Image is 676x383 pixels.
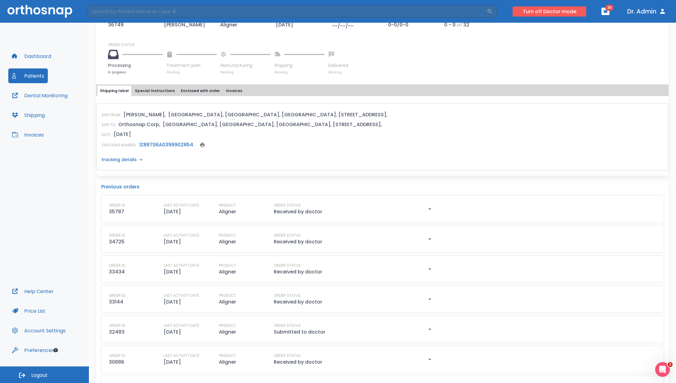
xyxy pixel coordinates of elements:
div: tabs [97,86,667,96]
p: 36749 [108,21,126,29]
p: [DATE] [164,238,181,246]
button: Dashboard [8,49,55,64]
p: tracking details [101,157,137,163]
button: Patients [8,68,48,83]
p: LAST ACTIVITY DATE [164,323,199,328]
p: Orthosnap Corp, [118,121,160,128]
button: Preferences [8,343,58,358]
p: 30886 [109,358,124,366]
p: ORDER ID [109,203,125,208]
img: Orthosnap [7,5,72,17]
p: Aligner [219,208,236,215]
p: ORDER STATUS [274,353,301,358]
p: ORDER ID [109,233,125,238]
p: ORDER STATUS [274,323,301,328]
p: Processing [108,62,163,69]
button: Special Instructions [132,86,177,96]
a: Dental Monitoring [8,88,71,103]
p: PRODUCT [219,293,236,298]
button: Account Settings [8,323,69,338]
p: [DATE] [164,298,181,306]
input: Search by Patient Name or Case # [88,5,487,17]
p: [DATE] [164,328,181,336]
p: ORDER ID [109,263,125,268]
span: 1 [668,362,673,367]
button: Enclosed with order [178,86,222,96]
p: PRODUCT [219,353,236,358]
p: SHIP TO: [101,122,116,128]
p: 35787 [109,208,124,215]
p: Previous orders [101,183,664,191]
button: print [198,141,207,149]
button: Dr. Admin [625,6,669,17]
p: --/--/-- [332,22,356,30]
span: Logout [31,372,48,379]
p: DATE: [101,132,111,137]
p: Pending [328,70,348,75]
p: 32 [463,21,469,29]
p: ORDER ID [109,323,125,328]
p: 34725 [109,238,124,246]
p: 0 - 0 [444,21,456,29]
p: LAST ACTIVITY DATE [164,353,199,358]
p: Pending [220,70,271,75]
p: Shipping [274,62,325,69]
p: [PERSON_NAME] [164,21,208,29]
button: Shipping [8,108,48,122]
button: Price List [8,304,49,318]
p: Pending [274,70,325,75]
p: LAST ACTIVITY DATE [164,203,199,208]
p: 33144 [109,298,123,306]
p: 32483 [109,328,124,336]
button: Invoices [223,86,245,96]
button: Help Center [8,284,57,299]
p: Aligner [219,328,236,336]
p: ORDER ID [109,293,125,298]
p: Received by doctor [274,298,322,306]
a: Invoices [8,127,48,142]
p: ORDER STATUS [108,42,664,48]
p: Delivered [328,62,348,69]
p: [PERSON_NAME], [124,111,166,118]
p: ORDER STATUS [274,263,301,268]
p: Aligner [220,21,240,29]
p: LAST ACTIVITY DATE [164,233,199,238]
p: of [457,21,462,29]
p: [DATE] [114,131,131,138]
p: LAST ACTIVITY DATE [164,263,199,268]
p: PRODUCT [219,203,236,208]
button: Turn off Doctor mode [513,6,586,17]
p: SHIP FROM: [101,112,121,118]
p: Received by doctor [274,238,322,246]
button: Shipping label [97,86,131,96]
p: Treatment plan [166,62,217,69]
p: ORDER STATUS [274,233,301,238]
p: LAST ACTIVITY DATE [164,293,199,298]
iframe: Intercom live chat [655,362,670,377]
p: TRACKING NUMBER: [101,142,137,148]
p: Received by doctor [274,208,322,215]
p: PRODUCT [219,263,236,268]
p: Aligner [219,238,236,246]
p: Manufacturing [220,62,271,69]
p: [DATE] [164,358,181,366]
p: PRODUCT [219,323,236,328]
p: Aligner [219,298,236,306]
p: Submitted to doctor [274,328,325,336]
p: [DATE] [164,208,181,215]
span: 35 [605,5,614,11]
a: 1Z88706A0399902854 [139,141,193,148]
p: Aligner [219,358,236,366]
p: PRODUCT [219,233,236,238]
p: Received by doctor [274,358,322,366]
p: [GEOGRAPHIC_DATA], [GEOGRAPHIC_DATA], [GEOGRAPHIC_DATA], [STREET_ADDRESS], [168,111,388,118]
p: ORDER STATUS [274,203,301,208]
p: Aligner [219,268,236,276]
p: 33434 [109,268,125,276]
